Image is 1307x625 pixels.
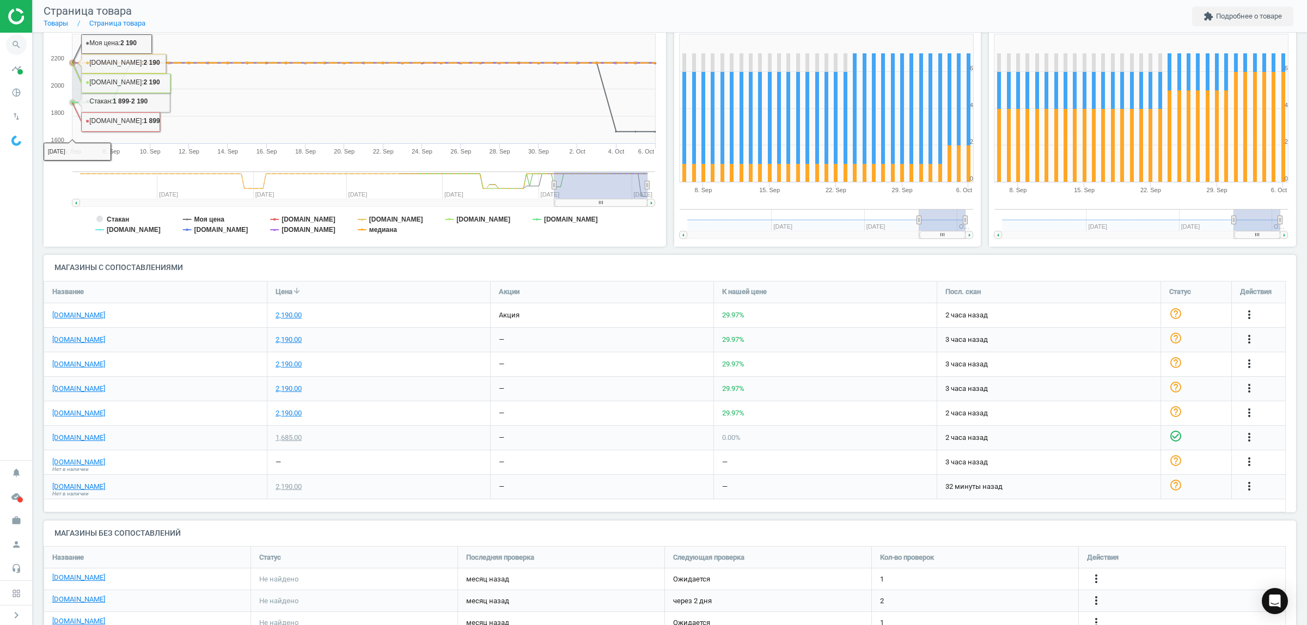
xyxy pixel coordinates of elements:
[466,553,534,562] span: Последняя проверка
[499,433,504,443] div: —
[1285,138,1288,145] text: 2
[44,4,132,17] span: Страница товара
[52,465,89,473] span: Нет в наличии
[1243,431,1256,444] i: more_vert
[6,106,27,127] i: swap_vert
[722,457,728,467] div: —
[6,558,27,579] i: headset_mic
[276,408,302,418] div: 2,190.00
[722,384,744,393] span: 29.97 %
[956,187,972,193] tspan: 6. Oct
[1243,382,1256,396] button: more_vert
[1243,308,1256,321] i: more_vert
[52,287,84,297] span: Название
[880,574,884,584] span: 1
[1074,187,1095,193] tspan: 15. Sep
[259,574,298,584] span: Не найдено
[6,34,27,55] i: search
[570,148,585,155] tspan: 2. Oct
[945,287,981,297] span: Посл. скан
[1243,357,1256,371] button: more_vert
[282,226,335,234] tspan: [DOMAIN_NAME]
[373,148,394,155] tspan: 22. Sep
[1271,187,1287,193] tspan: 6. Oct
[499,311,520,319] span: акция
[466,596,656,606] span: месяц назад
[759,187,780,193] tspan: 15. Sep
[673,574,710,584] span: Ожидается
[295,148,316,155] tspan: 18. Sep
[52,433,105,443] a: [DOMAIN_NAME]
[1243,455,1256,468] i: more_vert
[945,433,1152,443] span: 2 часа назад
[1243,333,1256,346] i: more_vert
[1010,187,1027,193] tspan: 8. Sep
[102,148,120,155] tspan: 8. Sep
[52,310,105,320] a: [DOMAIN_NAME]
[1243,406,1256,419] i: more_vert
[1243,357,1256,370] i: more_vert
[1243,333,1256,347] button: more_vert
[52,384,105,394] a: [DOMAIN_NAME]
[1243,455,1256,469] button: more_vert
[292,286,301,295] i: arrow_downward
[1243,406,1256,420] button: more_vert
[179,148,199,155] tspan: 12. Sep
[51,109,64,116] text: 1800
[1169,454,1182,467] i: help_outline
[1169,287,1191,297] span: Статус
[634,191,653,198] tspan: [DATE]
[1243,431,1256,445] button: more_vert
[44,255,1296,280] h4: Магазины с сопоставлениями
[945,310,1152,320] span: 2 часа назад
[880,553,934,562] span: Кол-во проверок
[499,384,504,394] div: —
[276,384,302,394] div: 2,190.00
[282,216,335,223] tspan: [DOMAIN_NAME]
[722,409,744,417] span: 29.97 %
[969,138,973,145] text: 2
[10,609,23,622] i: chevron_right
[608,148,624,155] tspan: 4. Oct
[1243,480,1256,493] i: more_vert
[722,335,744,344] span: 29.97 %
[450,148,471,155] tspan: 26. Sep
[6,462,27,483] i: notifications
[259,596,298,606] span: Не найдено
[51,137,64,143] text: 1600
[52,573,105,583] a: [DOMAIN_NAME]
[89,19,145,27] a: Страница товара
[1140,187,1161,193] tspan: 22. Sep
[825,187,846,193] tspan: 22. Sep
[51,82,64,89] text: 2000
[638,148,654,155] tspan: 6. Oct
[945,335,1152,345] span: 3 часа назад
[945,359,1152,369] span: 3 часа назад
[499,359,504,369] div: —
[528,148,549,155] tspan: 30. Sep
[6,486,27,507] i: cloud_done
[52,408,105,418] a: [DOMAIN_NAME]
[276,457,281,467] div: —
[52,553,84,562] span: Название
[694,187,712,193] tspan: 8. Sep
[1090,594,1103,607] i: more_vert
[276,310,302,320] div: 2,190.00
[276,287,292,297] span: Цена
[276,335,302,345] div: 2,190.00
[52,359,105,369] a: [DOMAIN_NAME]
[1285,102,1288,108] text: 4
[1274,223,1285,230] tspan: O…
[369,226,397,234] tspan: медиана
[334,148,355,155] tspan: 20. Sep
[1285,175,1288,182] text: 0
[6,534,27,555] i: person
[544,216,598,223] tspan: [DOMAIN_NAME]
[880,596,884,606] span: 2
[1090,572,1103,586] button: more_vert
[722,433,741,442] span: 0.00 %
[945,408,1152,418] span: 2 часа назад
[1207,187,1227,193] tspan: 29. Sep
[6,82,27,103] i: pie_chart_outlined
[1240,287,1272,297] span: Действия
